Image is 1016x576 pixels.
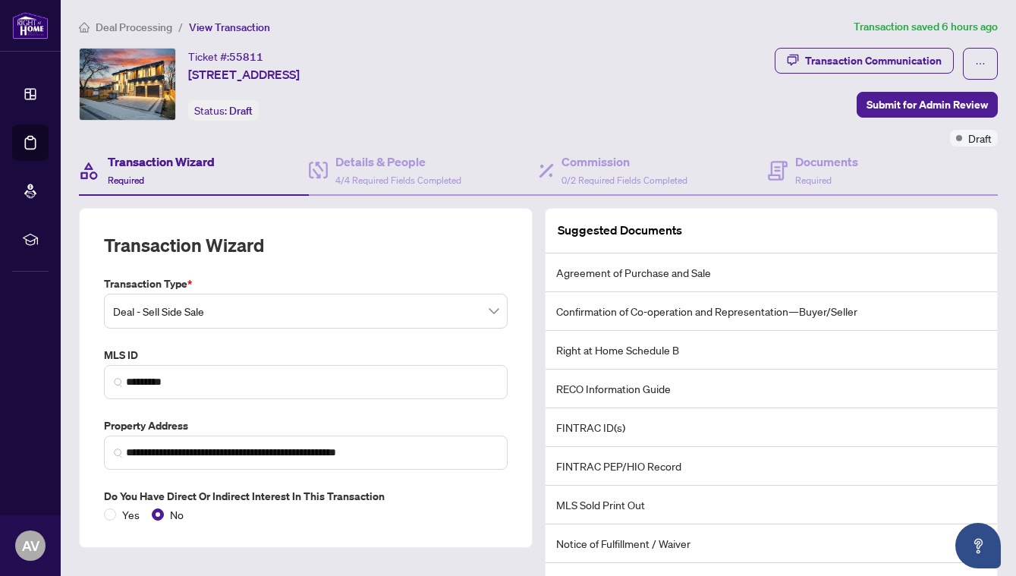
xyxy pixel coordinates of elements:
span: Required [795,175,832,186]
article: Transaction saved 6 hours ago [854,18,998,36]
button: Open asap [955,523,1001,568]
span: Draft [968,130,992,146]
li: FINTRAC PEP/HIO Record [546,447,998,486]
span: Submit for Admin Review [867,93,988,117]
img: logo [12,11,49,39]
span: Yes [116,506,146,523]
div: Ticket #: [188,48,263,65]
h4: Documents [795,153,858,171]
button: Transaction Communication [775,48,954,74]
span: Deal - Sell Side Sale [113,297,499,326]
div: Status: [188,100,259,121]
div: Transaction Communication [805,49,942,73]
li: Agreement of Purchase and Sale [546,253,998,292]
span: AV [22,535,39,556]
li: MLS Sold Print Out [546,486,998,524]
label: MLS ID [104,347,508,364]
h4: Details & People [335,153,461,171]
article: Suggested Documents [558,221,682,240]
span: No [164,506,190,523]
span: ellipsis [975,58,986,69]
img: search_icon [114,378,123,387]
li: / [178,18,183,36]
label: Do you have direct or indirect interest in this transaction [104,488,508,505]
span: 4/4 Required Fields Completed [335,175,461,186]
h4: Commission [561,153,687,171]
li: RECO Information Guide [546,370,998,408]
li: Right at Home Schedule B [546,331,998,370]
button: Submit for Admin Review [857,92,998,118]
img: IMG-W12413178_1.jpg [80,49,175,120]
span: Draft [229,104,253,118]
span: Deal Processing [96,20,172,34]
li: Confirmation of Co-operation and Representation—Buyer/Seller [546,292,998,331]
span: 0/2 Required Fields Completed [561,175,687,186]
li: Notice of Fulfillment / Waiver [546,524,998,563]
li: FINTRAC ID(s) [546,408,998,447]
label: Transaction Type [104,275,508,292]
span: [STREET_ADDRESS] [188,65,300,83]
span: Required [108,175,144,186]
span: 55811 [229,50,263,64]
img: search_icon [114,449,123,458]
h4: Transaction Wizard [108,153,215,171]
span: home [79,22,90,33]
h2: Transaction Wizard [104,233,264,257]
label: Property Address [104,417,508,434]
span: View Transaction [189,20,270,34]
